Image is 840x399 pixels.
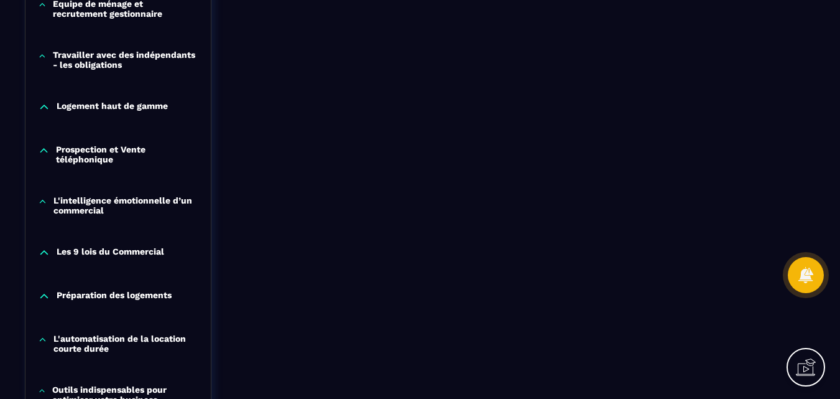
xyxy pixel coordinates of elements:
[57,246,164,259] p: Les 9 lois du Commercial
[53,334,198,354] p: L'automatisation de la location courte durée
[53,50,198,70] p: Travailler avec des indépendants - les obligations
[56,144,198,164] p: Prospection et Vente téléphonique
[53,195,198,215] p: L'intelligence émotionnelle d’un commercial
[57,101,168,113] p: Logement haut de gamme
[57,290,172,303] p: Préparation des logements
